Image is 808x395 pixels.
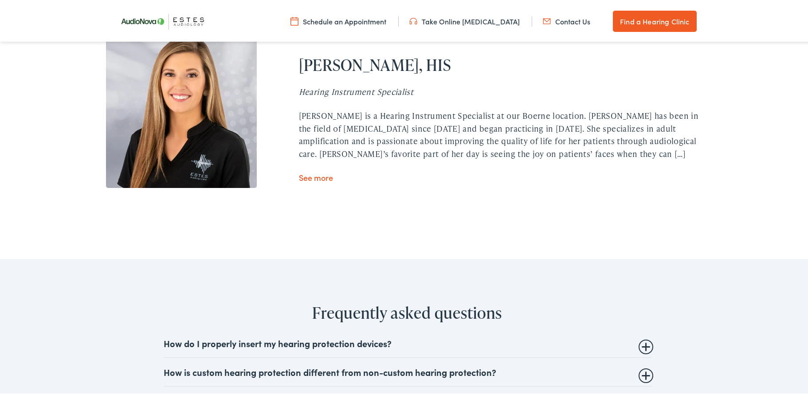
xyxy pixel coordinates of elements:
a: See more [299,170,333,181]
h2: Frequently asked questions [32,301,782,321]
a: Schedule an Appointment [290,15,386,24]
a: Contact Us [543,15,590,24]
summary: How is custom hearing protection different from non-custom hearing protection? [164,365,651,375]
img: utility icon [543,15,551,24]
a: Find a Hearing Clinic [613,9,696,30]
img: utility icon [290,15,298,24]
a: Take Online [MEDICAL_DATA] [409,15,520,24]
h2: [PERSON_NAME], HIS [299,54,709,73]
div: [PERSON_NAME] is a Hearing Instrument Specialist at our Boerne location. [PERSON_NAME] has been i... [299,108,709,159]
img: utility icon [409,15,417,24]
summary: How do I properly insert my hearing protection devices? [164,336,651,347]
i: Hearing Instrument Specialist [299,84,413,95]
